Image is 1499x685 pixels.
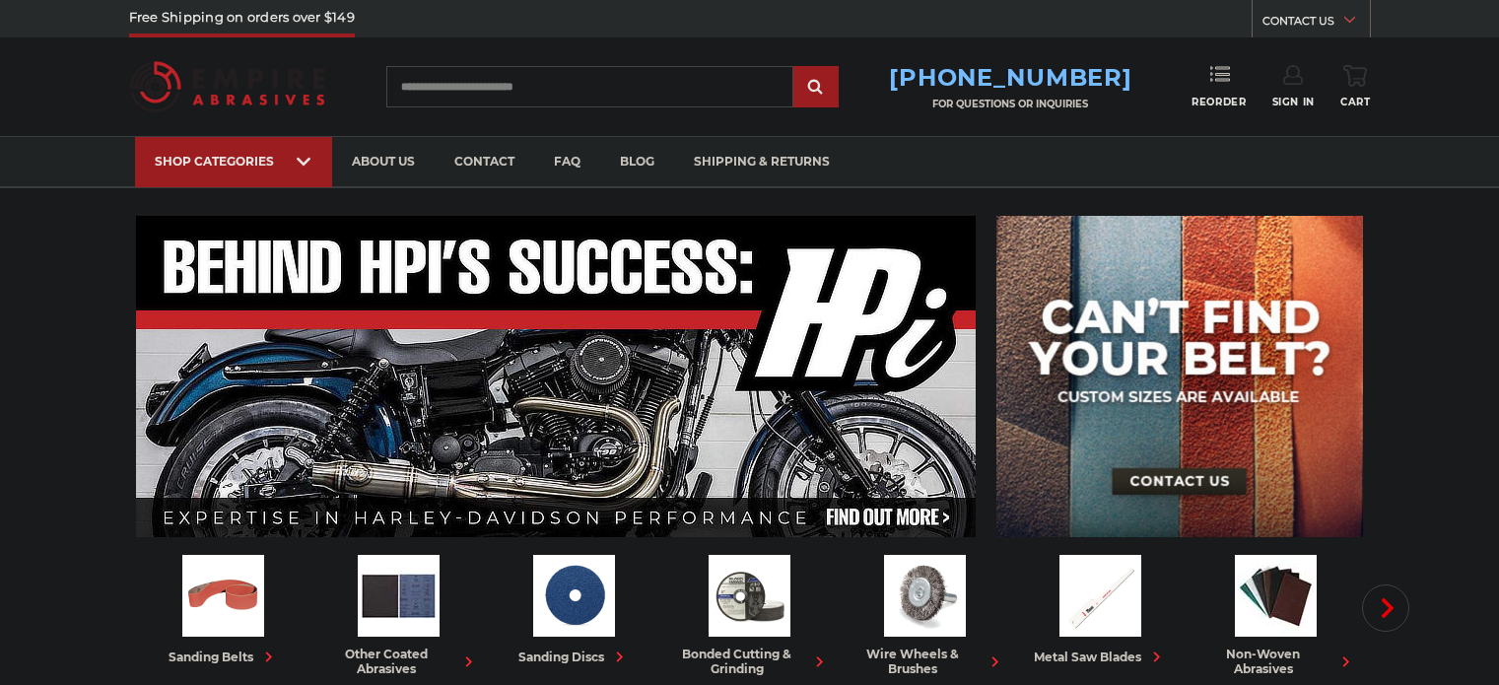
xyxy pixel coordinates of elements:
[169,647,279,667] div: sanding belts
[889,98,1131,110] p: FOR QUESTIONS OR INQUIRIES
[534,137,600,187] a: faq
[155,154,312,169] div: SHOP CATEGORIES
[1262,10,1370,37] a: CONTACT US
[600,137,674,187] a: blog
[129,48,326,125] img: Empire Abrasives
[182,555,264,637] img: Sanding Belts
[144,555,304,667] a: sanding belts
[1192,65,1246,107] a: Reorder
[709,555,790,637] img: Bonded Cutting & Grinding
[533,555,615,637] img: Sanding Discs
[1196,647,1356,676] div: non-woven abrasives
[358,555,440,637] img: Other Coated Abrasives
[319,555,479,676] a: other coated abrasives
[796,68,836,107] input: Submit
[889,63,1131,92] a: [PHONE_NUMBER]
[846,647,1005,676] div: wire wheels & brushes
[670,647,830,676] div: bonded cutting & grinding
[1196,555,1356,676] a: non-woven abrasives
[996,216,1363,537] img: promo banner for custom belts.
[1059,555,1141,637] img: Metal Saw Blades
[495,555,654,667] a: sanding discs
[319,647,479,676] div: other coated abrasives
[1362,584,1409,632] button: Next
[435,137,534,187] a: contact
[1034,647,1167,667] div: metal saw blades
[674,137,850,187] a: shipping & returns
[884,555,966,637] img: Wire Wheels & Brushes
[518,647,630,667] div: sanding discs
[1340,96,1370,108] span: Cart
[1192,96,1246,108] span: Reorder
[846,555,1005,676] a: wire wheels & brushes
[332,137,435,187] a: about us
[136,216,977,537] img: Banner for an interview featuring Horsepower Inc who makes Harley performance upgrades featured o...
[1021,555,1181,667] a: metal saw blades
[670,555,830,676] a: bonded cutting & grinding
[1272,96,1315,108] span: Sign In
[1340,65,1370,108] a: Cart
[1235,555,1317,637] img: Non-woven Abrasives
